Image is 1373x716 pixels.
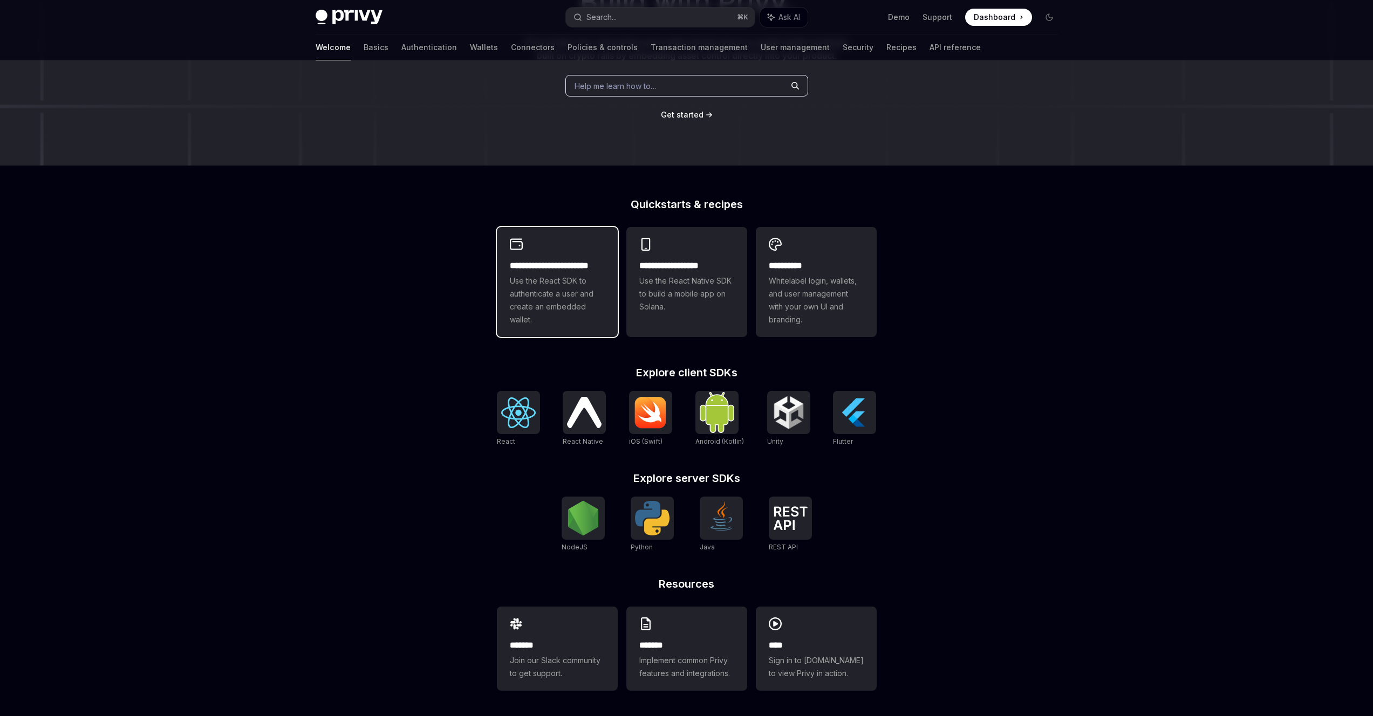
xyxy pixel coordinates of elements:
a: API reference [930,35,981,60]
a: **** **Implement common Privy features and integrations. [626,607,747,691]
a: REST APIREST API [769,497,812,553]
a: ReactReact [497,391,540,447]
a: Authentication [401,35,457,60]
a: **** *****Whitelabel login, wallets, and user management with your own UI and branding. [756,227,877,337]
img: Unity [771,395,806,430]
a: PythonPython [631,497,674,553]
a: **** **** **** ***Use the React Native SDK to build a mobile app on Solana. [626,227,747,337]
a: **** **Join our Slack community to get support. [497,607,618,691]
span: iOS (Swift) [629,437,662,445]
span: Help me learn how to… [575,80,657,92]
span: Python [631,543,653,551]
a: Demo [888,12,910,23]
img: Android (Kotlin) [700,392,734,432]
a: NodeJSNodeJS [562,497,605,553]
span: NodeJS [562,543,588,551]
img: React [501,397,536,428]
a: UnityUnity [767,391,810,447]
span: Get started [661,110,703,119]
img: Flutter [837,395,872,430]
a: Welcome [316,35,351,60]
button: Toggle dark mode [1041,9,1058,26]
a: Get started [661,109,703,120]
span: Android (Kotlin) [695,437,744,445]
span: Flutter [833,437,853,445]
a: Connectors [511,35,555,60]
a: User management [761,35,830,60]
img: React Native [567,397,602,428]
span: Ask AI [778,12,800,23]
span: React Native [563,437,603,445]
img: dark logo [316,10,382,25]
a: Wallets [470,35,498,60]
a: FlutterFlutter [833,391,876,447]
span: React [497,437,515,445]
h2: Quickstarts & recipes [497,199,877,210]
a: Dashboard [965,9,1032,26]
h2: Explore client SDKs [497,367,877,378]
div: Search... [586,11,617,24]
button: Search...⌘K [566,8,755,27]
span: Unity [767,437,783,445]
a: Security [843,35,873,60]
a: iOS (Swift)iOS (Swift) [629,391,672,447]
span: Use the React Native SDK to build a mobile app on Solana. [639,274,734,313]
a: JavaJava [700,497,743,553]
a: React NativeReact Native [563,391,606,447]
span: Dashboard [974,12,1015,23]
span: Whitelabel login, wallets, and user management with your own UI and branding. [769,274,864,326]
button: Ask AI [760,8,808,27]
span: Java [700,543,715,551]
span: Join our Slack community to get support. [510,654,605,680]
a: Recipes [886,35,917,60]
a: Support [923,12,952,23]
span: Implement common Privy features and integrations. [639,654,734,680]
h2: Explore server SDKs [497,473,877,484]
img: REST API [773,506,808,530]
img: NodeJS [566,501,600,535]
span: Sign in to [DOMAIN_NAME] to view Privy in action. [769,654,864,680]
img: Java [704,501,739,535]
span: Use the React SDK to authenticate a user and create an embedded wallet. [510,274,605,326]
a: Basics [364,35,388,60]
span: REST API [769,543,798,551]
a: ****Sign in to [DOMAIN_NAME] to view Privy in action. [756,607,877,691]
img: iOS (Swift) [633,396,668,429]
a: Android (Kotlin)Android (Kotlin) [695,391,744,447]
a: Transaction management [651,35,748,60]
span: ⌘ K [737,13,748,22]
img: Python [635,501,670,535]
a: Policies & controls [568,35,638,60]
h2: Resources [497,579,877,589]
